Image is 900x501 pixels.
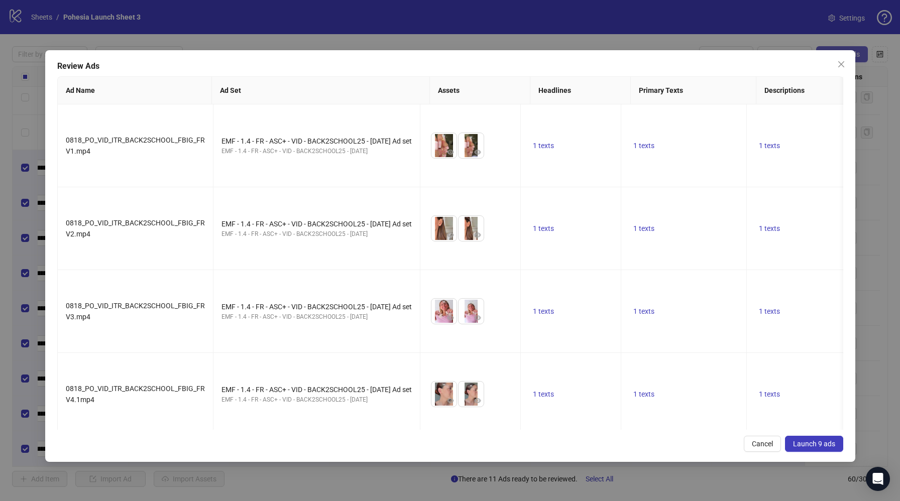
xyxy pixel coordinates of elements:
span: 1 texts [633,307,654,315]
span: 1 texts [533,142,554,150]
button: 1 texts [529,222,558,234]
span: 1 texts [533,390,554,398]
button: Launch 9 ads [784,436,843,452]
div: EMF - 1.4 - FR - ASC+ - VID - BACK2SCHOOL25 - [DATE] [221,395,412,405]
img: Asset 2 [459,299,484,324]
span: 1 texts [633,224,654,232]
th: Ad Name [58,77,212,104]
button: Preview [444,229,457,241]
div: Review Ads [57,60,843,72]
div: EMF - 1.4 - FR - ASC+ - VID - BACK2SCHOOL25 - [DATE] [221,229,412,239]
th: Descriptions [756,77,881,104]
button: 1 texts [629,222,658,234]
img: Asset 2 [459,133,484,158]
span: 1 texts [759,390,780,398]
span: eye [474,231,481,238]
button: Preview [472,146,484,158]
span: eye [474,149,481,156]
button: 1 texts [755,140,784,152]
th: Primary Texts [630,77,756,104]
img: Asset 1 [431,216,457,241]
span: 1 texts [759,142,780,150]
span: 0818_PO_VID_ITR_BACK2SCHOOL_FBIG_FR V1.mp4 [66,136,205,155]
button: 1 texts [755,388,784,400]
span: 1 texts [759,307,780,315]
div: EMF - 1.4 - FR - ASC+ - VID - BACK2SCHOOL25 - [DATE] Ad set [221,218,412,229]
button: 1 texts [755,222,784,234]
img: Asset 2 [459,382,484,407]
span: eye [447,314,454,321]
span: Cancel [751,440,772,448]
img: Asset 1 [431,382,457,407]
span: Launch 9 ads [793,440,835,448]
button: 1 texts [529,388,558,400]
img: Asset 2 [459,216,484,241]
button: Preview [444,146,457,158]
button: 1 texts [755,305,784,317]
button: 1 texts [529,140,558,152]
div: EMF - 1.4 - FR - ASC+ - VID - BACK2SCHOOL25 - [DATE] Ad set [221,136,412,147]
span: close [837,60,845,68]
th: Ad Set [212,77,429,104]
span: 0818_PO_VID_ITR_BACK2SCHOOL_FBIG_FR V2.mp4 [66,219,205,238]
span: 0818_PO_VID_ITR_BACK2SCHOOL_FBIG_FR V4.1mp4 [66,385,205,404]
button: Close [833,56,849,72]
div: EMF - 1.4 - FR - ASC+ - VID - BACK2SCHOOL25 - [DATE] [221,147,412,156]
img: Asset 1 [431,133,457,158]
button: Preview [472,395,484,407]
div: Open Intercom Messenger [866,467,890,491]
div: EMF - 1.4 - FR - ASC+ - VID - BACK2SCHOOL25 - [DATE] Ad set [221,301,412,312]
div: EMF - 1.4 - FR - ASC+ - VID - BACK2SCHOOL25 - [DATE] [221,312,412,322]
span: 1 texts [633,390,654,398]
button: 1 texts [629,305,658,317]
span: eye [447,149,454,156]
span: 0818_PO_VID_ITR_BACK2SCHOOL_FBIG_FR V3.mp4 [66,302,205,321]
span: eye [447,231,454,238]
span: 1 texts [633,142,654,150]
span: 1 texts [533,224,554,232]
img: Asset 1 [431,299,457,324]
th: Headlines [530,77,630,104]
span: eye [447,397,454,404]
button: 1 texts [529,305,558,317]
div: EMF - 1.4 - FR - ASC+ - VID - BACK2SCHOOL25 - [DATE] Ad set [221,384,412,395]
button: Cancel [743,436,780,452]
button: 1 texts [629,140,658,152]
button: 1 texts [629,388,658,400]
button: Preview [472,312,484,324]
span: eye [474,397,481,404]
span: 1 texts [759,224,780,232]
span: 1 texts [533,307,554,315]
button: Preview [444,312,457,324]
button: Preview [472,229,484,241]
th: Assets [429,77,530,104]
button: Preview [444,395,457,407]
span: eye [474,314,481,321]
